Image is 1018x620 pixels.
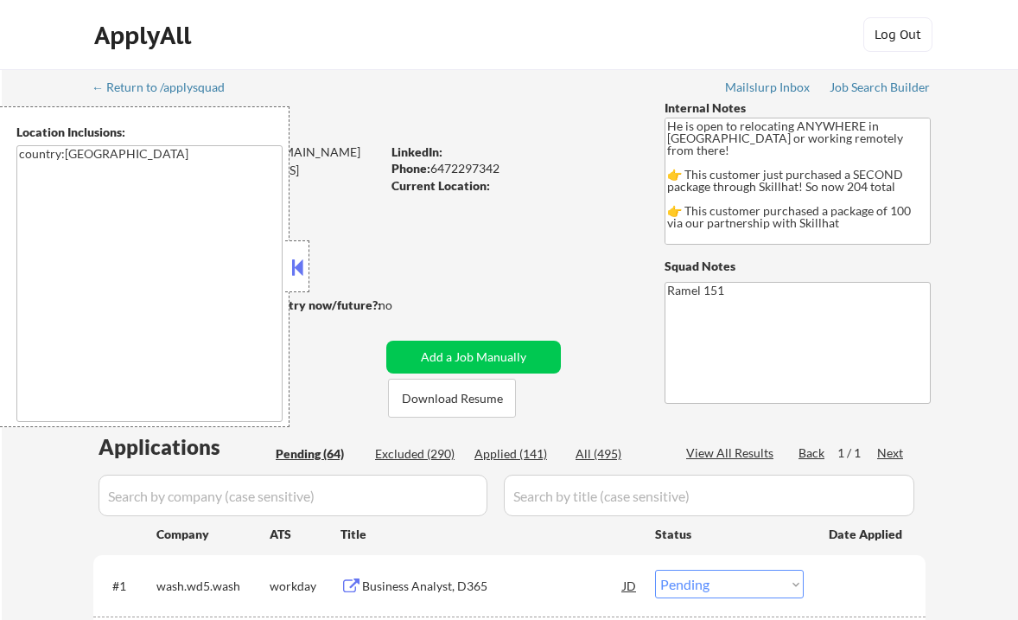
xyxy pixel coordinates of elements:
[877,444,905,462] div: Next
[863,17,932,52] button: Log Out
[665,258,931,275] div: Squad Notes
[830,81,931,93] div: Job Search Builder
[92,81,241,93] div: ← Return to /applysquad
[504,475,914,516] input: Search by title (case sensitive)
[156,526,270,543] div: Company
[270,526,340,543] div: ATS
[276,445,362,463] div: Pending (64)
[94,21,196,50] div: ApplyAll
[725,80,811,98] a: Mailslurp Inbox
[156,578,270,595] div: wash.wd5.wash
[725,81,811,93] div: Mailslurp Inbox
[474,445,561,463] div: Applied (141)
[362,578,623,595] div: Business Analyst, D365
[686,444,779,462] div: View All Results
[99,475,487,516] input: Search by company (case sensitive)
[391,160,636,177] div: 6472297342
[837,444,877,462] div: 1 / 1
[270,578,340,595] div: workday
[379,297,428,314] div: no
[16,124,283,141] div: Location Inclusions:
[391,178,490,193] strong: Current Location:
[829,526,905,543] div: Date Applied
[655,518,804,549] div: Status
[99,437,270,457] div: Applications
[798,444,826,462] div: Back
[391,144,442,159] strong: LinkedIn:
[830,80,931,98] a: Job Search Builder
[386,341,561,374] button: Add a Job Manually
[112,578,143,595] div: #1
[391,161,430,176] strong: Phone:
[340,526,639,543] div: Title
[621,570,639,601] div: JD
[665,99,931,117] div: Internal Notes
[576,445,662,463] div: All (495)
[375,445,461,463] div: Excluded (290)
[92,80,241,98] a: ← Return to /applysquad
[388,379,516,418] button: Download Resume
